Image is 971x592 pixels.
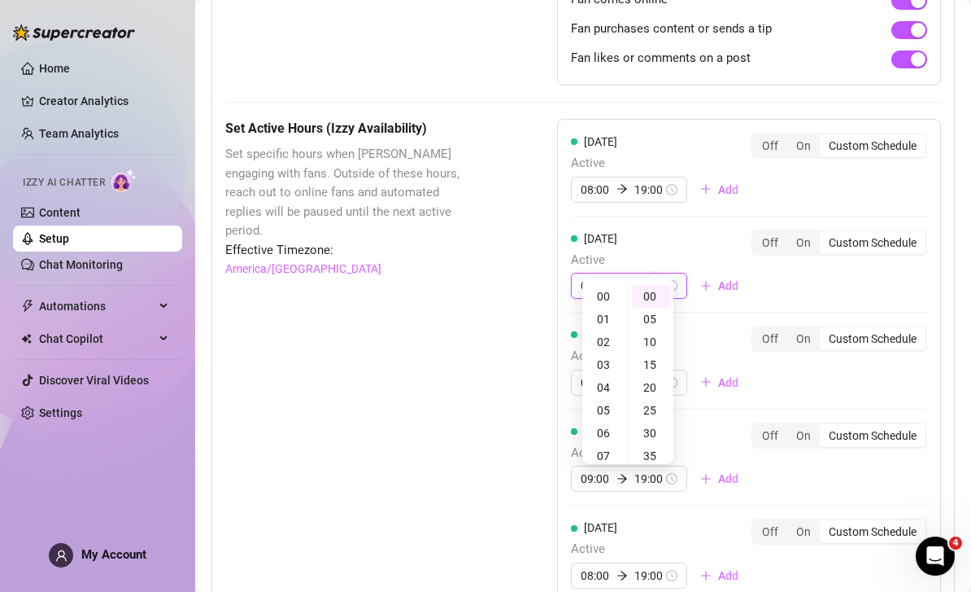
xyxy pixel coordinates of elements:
[39,374,149,387] a: Discover Viral Videos
[820,134,925,157] div: Custom Schedule
[753,424,787,447] div: Off
[39,326,155,352] span: Chat Copilot
[581,277,610,295] input: Start time
[700,183,712,195] span: plus
[632,331,671,353] div: 10
[571,444,751,463] span: Active
[753,231,787,254] div: Off
[949,537,962,550] span: 4
[571,154,751,173] span: Active
[571,49,751,68] span: Fan likes or comments on a post
[753,520,787,543] div: Off
[787,134,820,157] div: On
[687,370,751,396] button: Add
[586,308,625,331] div: 01
[616,183,628,195] span: arrow-right
[586,376,625,399] div: 04
[687,466,751,492] button: Add
[700,570,712,581] span: plus
[39,258,123,271] a: Chat Monitoring
[225,119,476,138] h5: Set Active Hours (Izzy Availability)
[586,285,625,308] div: 00
[581,374,610,392] input: Start time
[634,181,664,199] input: End time
[225,145,476,241] span: Set specific hours when [PERSON_NAME] engaging with fans. Outside of these hours, reach out to on...
[55,550,67,562] span: user
[39,232,69,245] a: Setup
[581,181,610,199] input: Start time
[787,231,820,254] div: On
[687,273,751,299] button: Add
[632,445,671,467] div: 35
[584,521,617,534] span: [DATE]
[634,470,664,488] input: End time
[39,406,82,419] a: Settings
[718,279,738,292] span: Add
[39,127,119,140] a: Team Analytics
[225,241,476,261] span: Effective Timezone:
[632,353,671,376] div: 15
[616,570,628,581] span: arrow-right
[571,347,751,366] span: Active
[586,353,625,376] div: 03
[751,519,927,545] div: segmented control
[787,520,820,543] div: On
[700,280,712,292] span: plus
[718,183,738,196] span: Add
[751,423,927,449] div: segmented control
[718,569,738,582] span: Add
[571,540,751,559] span: Active
[916,537,955,576] iframe: Intercom live chat
[687,177,751,203] button: Add
[225,260,381,278] a: America/[GEOGRAPHIC_DATA]
[634,277,664,295] input: End time
[632,422,671,445] div: 30
[700,473,712,485] span: plus
[820,520,925,543] div: Custom Schedule
[586,331,625,353] div: 02
[581,567,610,585] input: Start time
[111,169,137,192] img: AI Chatter
[632,376,671,399] div: 20
[39,206,81,219] a: Content
[586,445,625,467] div: 07
[21,300,34,313] span: thunderbolt
[751,326,927,352] div: segmented control
[700,376,712,388] span: plus
[787,424,820,447] div: On
[81,547,146,562] span: My Account
[632,285,671,308] div: 00
[586,399,625,422] div: 05
[39,293,155,319] span: Automations
[718,376,738,389] span: Add
[753,134,787,157] div: Off
[571,251,751,270] span: Active
[718,472,738,485] span: Add
[21,333,32,344] img: Chat Copilot
[687,563,751,589] button: Add
[584,232,617,245] span: [DATE]
[634,567,664,585] input: End time
[39,62,70,75] a: Home
[820,231,925,254] div: Custom Schedule
[632,399,671,422] div: 25
[632,308,671,331] div: 05
[616,473,628,485] span: arrow-right
[751,133,927,159] div: segmented control
[753,327,787,350] div: Off
[820,424,925,447] div: Custom Schedule
[586,422,625,445] div: 06
[13,24,135,41] img: logo-BBDzfeDw.svg
[23,175,105,191] span: Izzy AI Chatter
[581,470,610,488] input: Start time
[584,135,617,148] span: [DATE]
[571,20,772,39] span: Fan purchases content or sends a tip
[820,327,925,350] div: Custom Schedule
[787,327,820,350] div: On
[39,88,169,114] a: Creator Analytics
[751,230,927,256] div: segmented control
